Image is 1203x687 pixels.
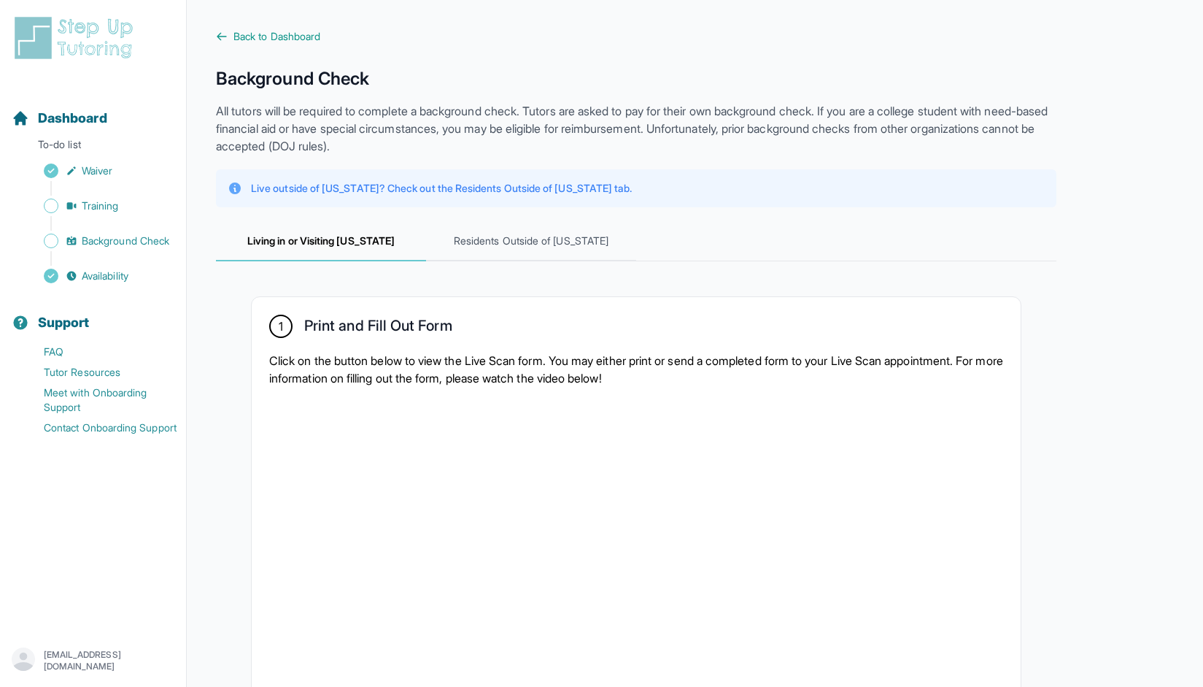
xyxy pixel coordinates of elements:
a: Contact Onboarding Support [12,418,186,438]
h2: Print and Fill Out Form [304,317,452,340]
span: Background Check [82,234,169,248]
span: Living in or Visiting [US_STATE] [216,222,426,261]
span: Residents Outside of [US_STATE] [426,222,636,261]
p: Click on the button below to view the Live Scan form. You may either print or send a completed fo... [269,352,1003,387]
nav: Tabs [216,222,1056,261]
a: FAQ [12,342,186,362]
h1: Background Check [216,67,1056,91]
span: Support [38,312,90,333]
p: All tutors will be required to complete a background check. Tutors are asked to pay for their own... [216,102,1056,155]
span: Waiver [82,164,112,178]
button: Support [6,289,180,339]
a: Background Check [12,231,186,251]
p: To-do list [6,137,180,158]
button: [EMAIL_ADDRESS][DOMAIN_NAME] [12,648,174,674]
a: Back to Dashboard [216,29,1056,44]
p: [EMAIL_ADDRESS][DOMAIN_NAME] [44,649,174,672]
a: Tutor Resources [12,362,186,383]
span: Back to Dashboard [233,29,320,44]
span: Dashboard [38,108,107,128]
span: 1 [279,318,283,335]
a: Availability [12,266,186,286]
span: Training [82,199,119,213]
a: Meet with Onboarding Support [12,383,186,418]
p: Live outside of [US_STATE]? Check out the Residents Outside of [US_STATE] tab. [251,181,632,196]
button: Dashboard [6,85,180,134]
img: logo [12,15,142,61]
span: Availability [82,269,128,283]
a: Waiver [12,161,186,181]
a: Training [12,196,186,216]
a: Dashboard [12,108,107,128]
